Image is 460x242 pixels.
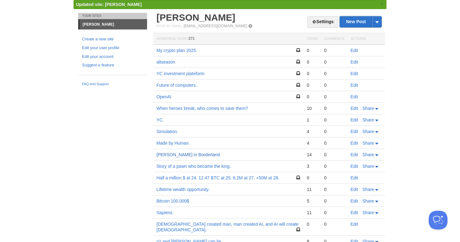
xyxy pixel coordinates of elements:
a: [DEMOGRAPHIC_DATA] created man, man created AI, and AI will create [DEMOGRAPHIC_DATA]. [156,222,299,232]
div: 0 [324,71,344,76]
span: Share [362,129,374,134]
a: Made by Human. [156,141,190,146]
a: Story of a pawn who became the king. [156,164,231,169]
div: 0 [307,94,318,100]
div: 0 [324,129,344,134]
a: Edit your account [82,54,143,60]
span: Share [362,210,374,215]
div: 0 [307,175,318,181]
span: Share [362,187,374,192]
a: Edit [350,152,358,157]
div: 0 [324,152,344,157]
a: [PERSON_NAME] in Borderland. [156,152,221,157]
a: My crypto plan 2025. [156,48,197,53]
a: Edit [350,117,358,122]
a: Edit [350,222,358,227]
a: Edit [350,164,358,169]
a: YC. [156,117,164,122]
th: Comments [321,33,347,45]
a: Edit [350,175,358,180]
div: 0 [307,82,318,88]
a: Half a million $ at 24. 12.47 BTC at 25. 6.2M at 27. +50M at 28. [156,175,279,180]
a: Bitcoin 100.000$ [156,198,189,203]
div: 0 [324,48,344,53]
a: [PERSON_NAME] [79,19,147,29]
div: 0 [324,94,344,100]
div: 0 [324,140,344,146]
a: Edit [350,71,358,76]
div: 0 [324,210,344,215]
div: 0 [324,175,344,181]
a: Lifetime wealth opportunity. [156,187,209,192]
a: FAQ and Support [82,81,143,87]
span: Post by Email [156,24,182,28]
div: 10 [307,106,318,111]
th: Actions [347,33,385,45]
div: 0 [307,221,318,227]
a: [EMAIL_ADDRESS][DOMAIN_NAME] [184,24,247,28]
a: Edit [350,187,358,192]
div: 0 [324,187,344,192]
a: Settings [307,16,338,28]
a: Simulation. [156,129,178,134]
div: 0 [307,59,318,65]
span: Share [362,141,374,146]
span: Updated site: [PERSON_NAME] [76,2,142,7]
a: When heroes break, who comes to save them? [156,106,248,111]
a: [PERSON_NAME] [156,12,235,23]
a: Edit [350,59,358,64]
a: Create a new site [82,36,143,43]
div: 5 [307,198,318,204]
span: Share [362,117,374,122]
div: 0 [324,59,344,65]
div: 11 [307,187,318,192]
a: altseason [156,59,175,64]
div: 0 [324,163,344,169]
a: Edit [350,141,358,146]
a: Edit [350,129,358,134]
a: Edit [350,198,358,203]
div: 11 [307,210,318,215]
th: Views [304,33,321,45]
div: 0 [307,48,318,53]
a: Edit your user profile [82,45,143,51]
span: Share [362,198,374,203]
a: Future of computers. [156,83,197,88]
div: 0 [307,71,318,76]
div: 1 [307,117,318,123]
div: 4 [307,140,318,146]
div: 0 [324,198,344,204]
span: 271 [188,36,195,41]
span: Share [362,106,374,111]
iframe: Help Scout Beacon - Open [429,211,447,229]
div: 14 [307,152,318,157]
a: Edit [350,94,358,99]
li: Your Sites [78,13,147,19]
div: 0 [324,221,344,227]
a: Edit [350,106,358,111]
a: Sapiens. [156,210,173,215]
a: Edit [350,48,358,53]
div: 4 [307,129,318,134]
div: 0 [324,82,344,88]
a: Suggest a feature [82,62,143,69]
th: Homepage Views [153,33,304,45]
a: YC investment plateform [156,71,204,76]
span: Share [362,164,374,169]
a: New Post [340,16,381,27]
a: Edit [350,210,358,215]
div: 0 [324,117,344,123]
span: Share [362,152,374,157]
div: 0 [324,106,344,111]
a: Edit [350,83,358,88]
div: 3 [307,163,318,169]
a: OpenAI [156,94,171,99]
